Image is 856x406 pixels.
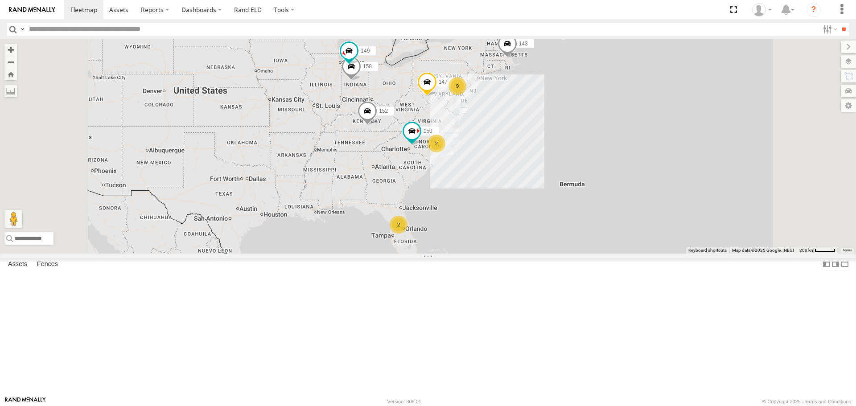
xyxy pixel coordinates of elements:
label: Search Filter Options [819,23,839,36]
span: 158 [363,64,372,70]
div: Matthew Trout [749,3,775,16]
div: Version: 308.01 [387,399,421,404]
button: Drag Pegman onto the map to open Street View [4,210,22,228]
div: 2 [390,216,407,234]
label: Assets [4,258,32,271]
span: 147 [439,79,448,86]
label: Hide Summary Table [840,258,849,271]
div: © Copyright 2025 - [762,399,851,404]
a: Terms (opens in new tab) [843,248,852,252]
button: Keyboard shortcuts [688,247,727,254]
span: 152 [379,108,388,115]
span: 150 [424,128,432,134]
label: Map Settings [841,99,856,112]
i: ? [807,3,821,17]
label: Measure [4,85,17,97]
span: 143 [519,41,528,47]
label: Dock Summary Table to the Left [822,258,831,271]
div: 9 [449,77,466,95]
span: 200 km [799,248,815,253]
button: Zoom Home [4,68,17,80]
button: Zoom in [4,44,17,56]
img: rand-logo.svg [9,7,55,13]
label: Dock Summary Table to the Right [831,258,840,271]
label: Search Query [19,23,26,36]
a: Terms and Conditions [804,399,851,404]
button: Map Scale: 200 km per 43 pixels [797,247,838,254]
a: Visit our Website [5,397,46,406]
button: Zoom out [4,56,17,68]
div: 2 [428,135,445,152]
label: Fences [33,258,62,271]
span: Map data ©2025 Google, INEGI [732,248,794,253]
span: 149 [361,48,370,54]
